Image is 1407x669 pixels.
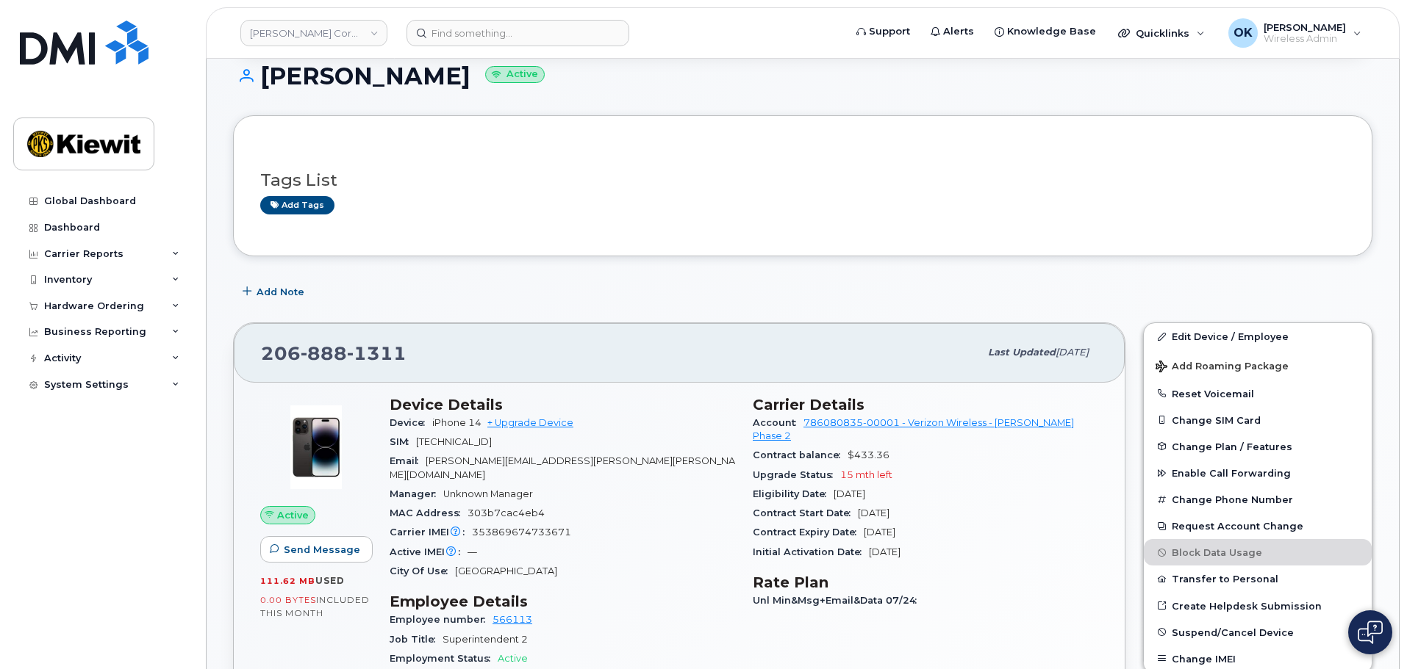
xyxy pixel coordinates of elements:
button: Block Data Usage [1144,539,1372,565]
span: Contract Expiry Date [753,527,864,538]
span: [DATE] [1056,347,1089,358]
span: Change Plan / Features [1172,441,1292,452]
span: 206 [261,342,407,364]
span: Carrier IMEI [390,527,472,538]
button: Request Account Change [1144,513,1372,539]
span: Unl Min&Msg+Email&Data 07/24 [753,595,924,606]
span: City Of Use [390,565,455,576]
span: Email [390,455,426,466]
h3: Employee Details [390,593,735,610]
span: Suspend/Cancel Device [1172,626,1294,637]
a: 786080835-00001 - Verizon Wireless - [PERSON_NAME] Phase 2 [753,417,1074,441]
h1: [PERSON_NAME] [233,63,1372,89]
a: Edit Device / Employee [1144,323,1372,350]
span: SIM [390,436,416,447]
button: Send Message [260,536,373,563]
span: Quicklinks [1136,27,1189,39]
span: Send Message [284,543,360,557]
button: Transfer to Personal [1144,565,1372,592]
span: Job Title [390,634,443,645]
h3: Device Details [390,396,735,413]
span: Manager [390,488,443,499]
span: Enable Call Forwarding [1172,468,1291,479]
span: Unknown Manager [443,488,533,499]
button: Suspend/Cancel Device [1144,619,1372,646]
div: Quicklinks [1108,18,1215,48]
span: Alerts [943,24,974,39]
span: Support [869,24,910,39]
span: Employee number [390,614,493,625]
span: 303b7cac4eb4 [468,507,545,518]
span: Account [753,417,803,428]
span: 1311 [347,342,407,364]
span: Active [277,508,309,522]
a: Alerts [920,17,984,46]
a: Kiewit Corporation [240,20,387,46]
span: Wireless Admin [1264,33,1346,45]
span: Knowledge Base [1007,24,1096,39]
a: Support [846,17,920,46]
img: Open chat [1358,621,1383,644]
span: 111.62 MB [260,576,315,586]
button: Add Roaming Package [1144,350,1372,380]
h3: Carrier Details [753,396,1098,413]
span: — [468,546,477,557]
button: Enable Call Forwarding [1144,460,1372,486]
h3: Tags List [260,171,1345,189]
span: Device [390,417,432,428]
span: 0.00 Bytes [260,595,316,605]
span: [DATE] [869,546,901,557]
button: Change Phone Number [1144,486,1372,513]
span: Add Note [257,285,304,299]
span: [PERSON_NAME] [1264,21,1346,33]
span: [PERSON_NAME][EMAIL_ADDRESS][PERSON_NAME][PERSON_NAME][DOMAIN_NAME] [390,455,735,480]
a: Create Helpdesk Submission [1144,593,1372,619]
span: [DATE] [864,527,895,538]
span: 888 [301,342,347,364]
span: Initial Activation Date [753,546,869,557]
span: 353869674733671 [472,527,571,538]
small: Active [485,66,545,83]
a: Add tags [260,196,334,214]
span: [TECHNICAL_ID] [416,436,492,447]
span: [DATE] [858,507,889,518]
span: iPhone 14 [432,417,481,428]
div: Olivia Keller [1218,18,1372,48]
span: $433.36 [848,449,889,460]
a: Knowledge Base [984,17,1106,46]
span: Contract Start Date [753,507,858,518]
a: 566113 [493,614,532,625]
span: 15 mth left [840,469,892,480]
span: included this month [260,594,370,618]
button: Change SIM Card [1144,407,1372,433]
button: Reset Voicemail [1144,380,1372,407]
a: + Upgrade Device [487,417,573,428]
span: Upgrade Status [753,469,840,480]
h3: Rate Plan [753,574,1098,591]
span: Last updated [988,347,1056,358]
span: MAC Address [390,507,468,518]
span: Superintendent 2 [443,634,528,645]
span: [DATE] [834,488,865,499]
button: Change Plan / Features [1144,433,1372,460]
span: Active [498,653,528,664]
span: Employment Status [390,653,498,664]
button: Add Note [233,278,317,305]
input: Find something... [407,20,629,46]
span: Add Roaming Package [1156,361,1289,375]
span: OK [1234,24,1253,42]
span: used [315,575,345,586]
span: [GEOGRAPHIC_DATA] [455,565,557,576]
span: Eligibility Date [753,488,834,499]
span: Contract balance [753,449,848,460]
img: image20231002-3703462-njx0qo.jpeg [272,403,360,491]
span: Active IMEI [390,546,468,557]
